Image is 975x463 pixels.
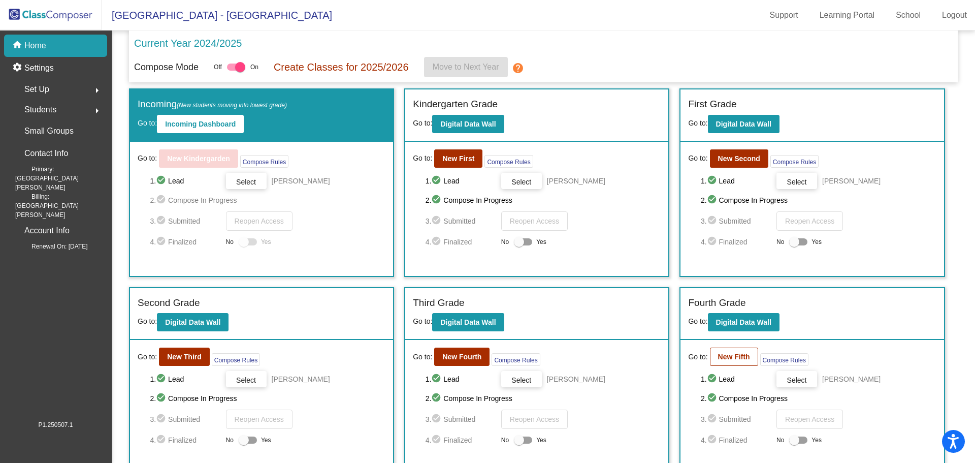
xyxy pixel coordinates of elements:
span: Go to: [413,317,432,325]
button: New Fourth [434,348,490,366]
mat-icon: check_circle [707,236,719,248]
button: Digital Data Wall [708,313,779,331]
mat-icon: check_circle [431,392,443,405]
button: New Fifth [710,348,758,366]
span: 2. Compose In Progress [150,392,385,405]
label: First Grade [688,97,736,112]
mat-icon: check_circle [156,413,168,425]
span: Select [511,178,531,186]
mat-icon: check_circle [707,215,719,227]
button: Reopen Access [501,211,568,231]
b: New First [442,155,474,163]
button: Reopen Access [226,211,292,231]
mat-icon: check_circle [156,434,168,446]
span: Yes [261,434,271,446]
span: 3. Submitted [426,413,496,425]
span: Go to: [688,317,707,325]
mat-icon: check_circle [707,392,719,405]
label: Fourth Grade [688,296,745,311]
span: [PERSON_NAME] [272,176,330,186]
b: Digital Data Wall [440,318,496,326]
b: New Fifth [718,353,750,361]
mat-icon: check_circle [707,434,719,446]
span: No [501,237,509,246]
span: 3. Submitted [701,413,771,425]
b: New Second [718,155,760,163]
span: Set Up [24,82,49,97]
span: [PERSON_NAME] [272,374,330,384]
mat-icon: home [12,40,24,52]
button: Select [501,371,542,387]
label: Third Grade [413,296,464,311]
span: Select [511,376,531,384]
span: Reopen Access [785,415,834,423]
span: Reopen Access [235,217,284,225]
button: Reopen Access [776,211,843,231]
button: Compose Rules [240,155,288,168]
span: No [501,436,509,445]
span: Go to: [138,119,157,127]
button: New Third [159,348,210,366]
label: Second Grade [138,296,200,311]
span: Reopen Access [235,415,284,423]
span: Students [24,103,56,117]
p: Home [24,40,46,52]
p: Contact Info [24,146,68,161]
span: 3. Submitted [150,413,220,425]
span: Go to: [688,352,707,362]
span: 3. Submitted [426,215,496,227]
button: Select [226,371,267,387]
span: Billing: [GEOGRAPHIC_DATA][PERSON_NAME] [15,192,107,220]
mat-icon: settings [12,62,24,74]
span: 4. Finalized [426,434,496,446]
mat-icon: check_circle [431,175,443,187]
mat-icon: arrow_right [91,105,103,117]
button: Digital Data Wall [432,115,504,133]
button: Move to Next Year [424,57,508,77]
span: [PERSON_NAME] [547,176,605,186]
span: No [226,237,234,246]
span: Go to: [413,119,432,127]
b: New Fourth [442,353,481,361]
span: Reopen Access [785,217,834,225]
label: Kindergarten Grade [413,97,498,112]
mat-icon: check_circle [156,194,168,206]
span: Go to: [138,317,157,325]
b: Digital Data Wall [716,120,771,128]
button: Reopen Access [501,410,568,429]
button: Select [776,173,817,189]
span: No [226,436,234,445]
b: Digital Data Wall [716,318,771,326]
span: 2. Compose In Progress [701,194,936,206]
span: 4. Finalized [426,236,496,248]
a: School [888,7,929,23]
button: New Kindergarden [159,149,238,168]
mat-icon: check_circle [707,413,719,425]
button: Compose Rules [484,155,533,168]
span: Primary: [GEOGRAPHIC_DATA][PERSON_NAME] [15,165,107,192]
span: Go to: [138,352,157,362]
span: 1. Lead [150,373,220,385]
span: On [250,63,258,72]
p: Current Year 2024/2025 [134,36,242,51]
span: No [776,237,784,246]
mat-icon: check_circle [156,373,168,385]
span: Go to: [413,352,432,362]
span: 2. Compose In Progress [426,392,661,405]
mat-icon: check_circle [156,236,168,248]
p: Settings [24,62,54,74]
span: Go to: [688,119,707,127]
button: Select [226,173,267,189]
span: Select [787,376,807,384]
span: 4. Finalized [701,236,771,248]
a: Learning Portal [811,7,883,23]
b: Digital Data Wall [440,120,496,128]
mat-icon: check_circle [156,392,168,405]
p: Account Info [24,224,70,238]
a: Support [762,7,806,23]
span: [GEOGRAPHIC_DATA] - [GEOGRAPHIC_DATA] [102,7,332,23]
b: Digital Data Wall [165,318,220,326]
span: Go to: [138,153,157,164]
button: Incoming Dashboard [157,115,244,133]
span: Yes [811,434,822,446]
